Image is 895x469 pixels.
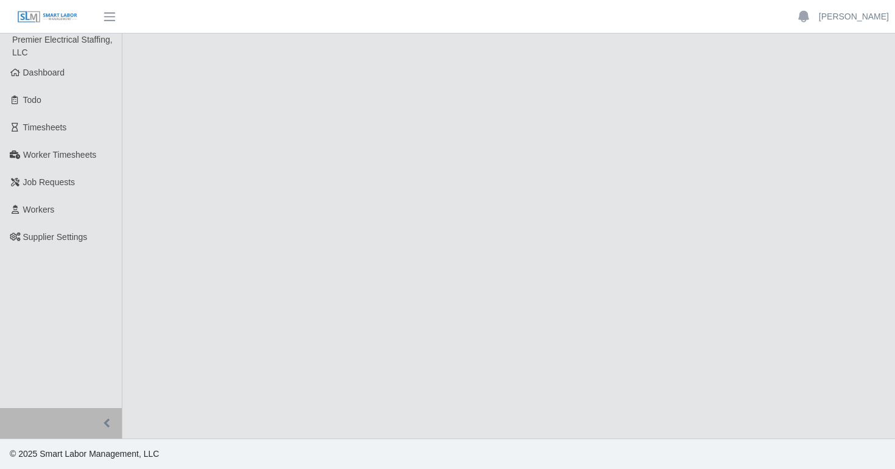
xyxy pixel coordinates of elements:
img: SLM Logo [17,10,78,24]
span: Premier Electrical Staffing, LLC [12,35,113,57]
a: [PERSON_NAME] [819,10,889,23]
span: Todo [23,95,41,105]
span: Workers [23,205,55,214]
span: Job Requests [23,177,75,187]
span: Timesheets [23,122,67,132]
span: © 2025 Smart Labor Management, LLC [10,449,159,459]
span: Worker Timesheets [23,150,96,160]
span: Supplier Settings [23,232,88,242]
span: Dashboard [23,68,65,77]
